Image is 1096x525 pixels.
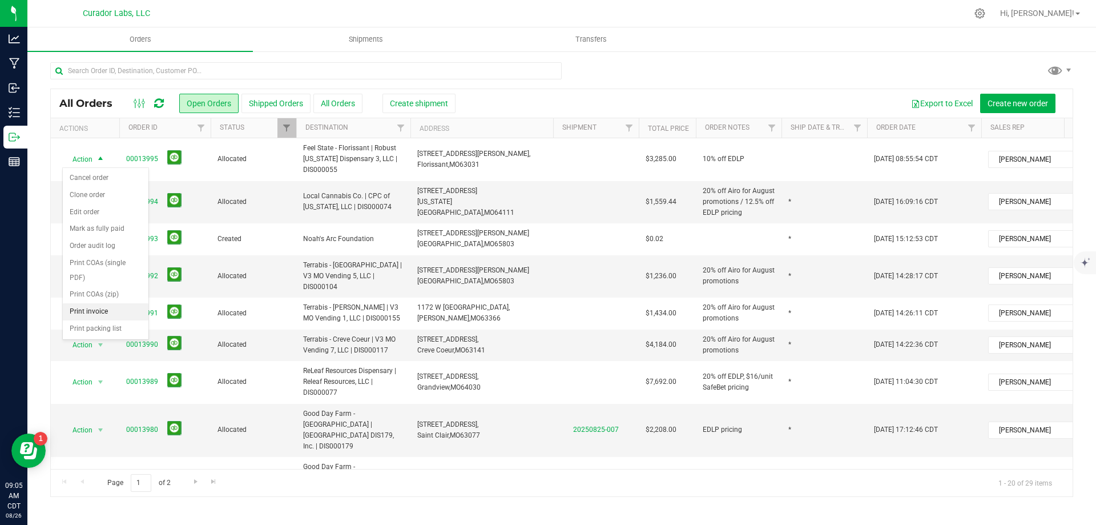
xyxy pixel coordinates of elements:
span: [DATE] 15:12:53 CDT [874,234,938,245]
a: Filter [192,118,211,138]
li: Print packing list [63,320,148,338]
span: [PERSON_NAME] [989,151,1074,167]
li: Clone order [63,187,148,204]
a: 00013989 [126,376,158,387]
span: [DATE] 17:12:46 CDT [874,424,938,435]
span: 20% off Airo for August promotions / 12.5% off EDLP pricing [703,186,775,219]
span: Grandview, [417,383,450,391]
span: MO [450,383,461,391]
span: [STREET_ADDRESS], [417,335,478,343]
span: [DATE] 14:28:17 CDT [874,271,938,282]
span: select [94,422,108,438]
span: Allocated [217,197,289,207]
a: Orders [27,27,253,51]
span: Curador Labs, LLC [83,9,150,18]
span: [PERSON_NAME], [417,314,470,322]
a: Destination [305,123,348,131]
span: 63031 [460,161,479,169]
li: Order audit log [63,238,148,255]
a: Filter [620,118,639,138]
span: 63366 [481,314,501,322]
button: Export to Excel [904,94,980,113]
span: [STREET_ADDRESS], [417,420,478,428]
span: 20% off Airo for August promotions [703,334,775,356]
li: Edit order [63,204,148,221]
span: [STREET_ADDRESS], [417,372,478,380]
span: Terrabis - [PERSON_NAME] | V3 MO Vending 1, LLC | DIS000155 [303,302,404,324]
span: [PERSON_NAME] [989,374,1074,390]
div: Manage settings [973,8,987,19]
span: 64030 [461,383,481,391]
span: [PERSON_NAME] [989,305,1074,321]
span: [STREET_ADDRESS][PERSON_NAME], [417,150,530,158]
span: 10% off EDLP [703,154,744,165]
span: 1 - 20 of 29 items [989,474,1061,491]
span: Action [62,337,93,353]
span: Allocated [217,339,289,350]
inline-svg: Inbound [9,82,20,94]
inline-svg: Analytics [9,33,20,45]
span: [GEOGRAPHIC_DATA], [417,277,484,285]
span: 20% off Airo for August promotions [703,302,775,324]
span: MO [450,431,460,439]
span: Terrabis - [GEOGRAPHIC_DATA] | V3 MO Vending 5, LLC | DIS000104 [303,260,404,293]
span: MO [470,314,481,322]
span: select [94,374,108,390]
th: Address [410,118,553,138]
span: All Orders [59,97,124,110]
a: Transfers [478,27,704,51]
span: Action [62,422,93,438]
a: Order Notes [705,123,750,131]
span: select [94,151,108,167]
li: Print COAs (single PDF) [63,255,148,286]
span: [STREET_ADDRESS][PERSON_NAME] [417,266,529,274]
inline-svg: Reports [9,156,20,167]
a: Go to the last page [205,474,222,490]
span: Feel State - Florissant | Robust [US_STATE] Dispensary 3, LLC | DIS000055 [303,143,404,176]
span: [STREET_ADDRESS][PERSON_NAME] [417,229,529,237]
span: select [94,337,108,353]
li: Print invoice [63,303,148,320]
span: Saint Clair, [417,431,450,439]
a: 20250825-007 [573,426,619,434]
iframe: Resource center unread badge [34,432,47,446]
a: Filter [277,118,296,138]
input: Search Order ID, Destination, Customer PO... [50,62,562,79]
iframe: Resource center [11,434,46,468]
span: 1172 W [GEOGRAPHIC_DATA], [417,303,510,311]
span: Create new order [988,99,1048,108]
span: [DATE] 08:55:54 CDT [874,154,938,165]
a: Filter [763,118,781,138]
span: MO [484,209,494,217]
span: Allocated [217,424,289,435]
a: Filter [962,118,981,138]
span: [PERSON_NAME] [989,231,1074,247]
li: Print COAs (zip) [63,286,148,303]
button: Create shipment [382,94,456,113]
span: Shipments [333,34,398,45]
a: Order Date [876,123,916,131]
span: 63077 [460,431,480,439]
p: 08/26 [5,511,22,520]
span: [US_STATE][GEOGRAPHIC_DATA], [417,198,484,217]
span: $1,559.44 [646,197,676,207]
span: $1,236.00 [646,271,676,282]
span: $4,184.00 [646,339,676,350]
a: Order ID [128,123,158,131]
li: Mark as fully paid [63,221,148,238]
span: Local Cannabis Co. | CPC of [US_STATE], LLC | DIS000074 [303,191,404,213]
span: Created [217,234,289,245]
span: $3,285.00 [646,154,676,165]
span: 20% off EDLP, $16/unit SafeBet pricing [703,371,775,393]
span: Good Day Farm - [GEOGRAPHIC_DATA] | [GEOGRAPHIC_DATA] DIS179, Inc. | DIS000179 [303,408,404,452]
div: Actions [59,125,115,133]
span: Creve Coeur, [417,346,455,354]
span: [DATE] 14:26:11 CDT [874,308,938,319]
a: Go to the next page [187,474,204,490]
span: [DATE] 16:09:16 CDT [874,197,938,207]
span: MO [484,240,494,248]
inline-svg: Outbound [9,131,20,143]
span: MO [484,277,494,285]
a: 00013980 [126,424,158,435]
